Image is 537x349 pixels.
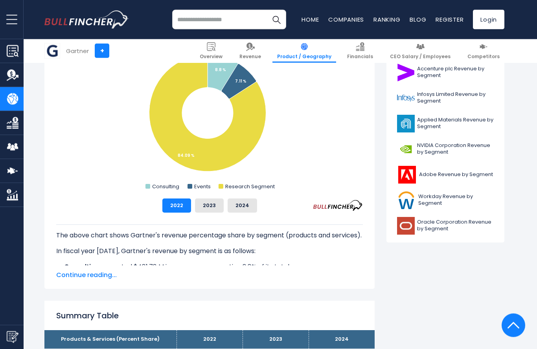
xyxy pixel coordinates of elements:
span: Oracle Corporation Revenue by Segment [417,219,494,233]
span: Overview [200,53,223,60]
a: Blog [410,15,426,24]
th: Products & Services (Percent Share) [44,331,177,349]
img: IT logo [45,44,60,59]
a: Register [436,15,463,24]
span: NVIDIA Corporation Revenue by Segment [417,143,494,156]
p: In fiscal year [DATE], Gartner's revenue by segment is as follows: [56,247,363,256]
a: Adobe Revenue by Segment [392,164,498,186]
a: Go to homepage [44,11,129,29]
th: 2024 [309,331,375,349]
div: Gartner [66,46,89,55]
span: Workday Revenue by Segment [418,194,494,207]
span: Product / Geography [277,53,331,60]
img: ORCL logo [397,217,415,235]
tspan: 84.09 % [178,153,195,159]
a: Accenture plc Revenue by Segment [392,62,498,84]
a: Ranking [373,15,400,24]
a: Workday Revenue by Segment [392,190,498,211]
span: Accenture plc Revenue by Segment [417,66,494,79]
b: Consulting [64,263,99,272]
a: Login [473,10,504,29]
button: Search [267,10,286,29]
button: 2022 [162,199,191,213]
text: Research Segment [225,183,275,191]
li: generated $481.78 M in revenue, representing 8.8% of its total revenue. [56,263,363,272]
text: Events [194,183,211,191]
p: The above chart shows Gartner's revenue percentage share by segment (products and services). [56,231,363,241]
span: CEO Salary / Employees [390,53,451,60]
a: Competitors [463,39,504,63]
a: Oracle Corporation Revenue by Segment [392,215,498,237]
span: Adobe Revenue by Segment [419,172,493,178]
th: 2022 [177,331,243,349]
button: 2024 [228,199,257,213]
a: CEO Salary / Employees [385,39,455,63]
text: Consulting [152,183,179,191]
img: ACN logo [397,64,415,82]
img: WDAY logo [397,192,416,209]
a: Revenue [235,39,266,63]
span: Competitors [467,53,500,60]
a: Applied Materials Revenue by Segment [392,113,498,135]
img: INFY logo [397,90,415,107]
img: AMAT logo [397,115,415,133]
img: bullfincher logo [44,11,129,29]
span: Financials [347,53,373,60]
th: 2023 [243,331,309,349]
button: 2023 [195,199,224,213]
img: ADBE logo [397,166,417,184]
span: Infosys Limited Revenue by Segment [417,92,494,105]
a: Product / Geography [272,39,336,63]
svg: Gartner's Revenue Share by Segment [56,35,363,193]
span: Applied Materials Revenue by Segment [417,117,494,130]
a: Financials [342,39,378,63]
a: + [95,44,109,58]
div: The for Gartner is the Research Segment, which represents 84.09% of its total revenue. The for Ga... [56,225,363,329]
a: Home [302,15,319,24]
tspan: 7.11 % [235,79,246,84]
h2: Summary Table [56,310,363,322]
a: Companies [328,15,364,24]
a: Overview [195,39,227,63]
span: Continue reading... [56,271,363,280]
span: Revenue [239,53,261,60]
a: Infosys Limited Revenue by Segment [392,88,498,109]
a: NVIDIA Corporation Revenue by Segment [392,139,498,160]
img: NVDA logo [397,141,415,158]
tspan: 8.8 % [215,67,226,73]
